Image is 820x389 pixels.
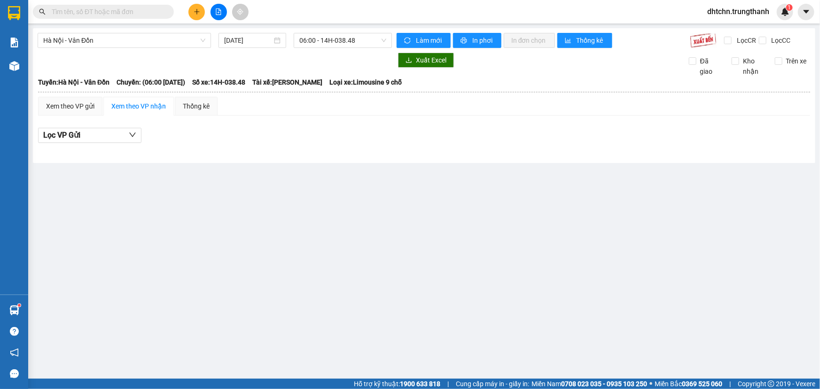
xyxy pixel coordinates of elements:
[10,369,19,378] span: message
[786,4,793,11] sup: 1
[10,348,19,357] span: notification
[461,37,469,45] span: printer
[456,379,529,389] span: Cung cấp máy in - giấy in:
[729,379,731,389] span: |
[237,8,243,15] span: aim
[183,101,210,111] div: Thống kê
[52,7,163,17] input: Tìm tên, số ĐT hoặc mã đơn
[224,35,272,46] input: 14/10/2025
[10,327,19,336] span: question-circle
[690,33,717,48] img: 9k=
[472,35,494,46] span: In phơi
[453,33,501,48] button: printerIn phơi
[354,379,440,389] span: Hỗ trợ kỹ thuật:
[682,380,722,388] strong: 0369 525 060
[194,8,200,15] span: plus
[781,8,789,16] img: icon-new-feature
[504,33,555,48] button: In đơn chọn
[416,35,443,46] span: Làm mới
[43,129,80,141] span: Lọc VP Gửi
[400,380,440,388] strong: 1900 633 818
[561,380,647,388] strong: 0708 023 035 - 0935 103 250
[649,382,652,386] span: ⚪️
[232,4,249,20] button: aim
[9,38,19,47] img: solution-icon
[397,33,451,48] button: syncLàm mới
[46,101,94,111] div: Xem theo VP gửi
[111,101,166,111] div: Xem theo VP nhận
[192,77,245,87] span: Số xe: 14H-038.48
[577,35,605,46] span: Thống kê
[9,305,19,315] img: warehouse-icon
[215,8,222,15] span: file-add
[768,35,792,46] span: Lọc CC
[43,33,205,47] span: Hà Nội - Vân Đồn
[404,37,412,45] span: sync
[38,78,109,86] b: Tuyến: Hà Nội - Vân Đồn
[802,8,811,16] span: caret-down
[655,379,722,389] span: Miền Bắc
[788,4,791,11] span: 1
[252,77,322,87] span: Tài xế: [PERSON_NAME]
[329,77,402,87] span: Loại xe: Limousine 9 chỗ
[782,56,811,66] span: Trên xe
[398,53,454,68] button: downloadXuất Excel
[117,77,185,87] span: Chuyến: (06:00 [DATE])
[557,33,612,48] button: bar-chartThống kê
[768,381,774,387] span: copyright
[211,4,227,20] button: file-add
[565,37,573,45] span: bar-chart
[739,56,767,77] span: Kho nhận
[9,61,19,71] img: warehouse-icon
[39,8,46,15] span: search
[18,304,21,307] sup: 1
[733,35,758,46] span: Lọc CR
[700,6,777,17] span: dhtchn.trungthanh
[447,379,449,389] span: |
[531,379,647,389] span: Miền Nam
[38,128,141,143] button: Lọc VP Gửi
[299,33,386,47] span: 06:00 - 14H-038.48
[8,6,20,20] img: logo-vxr
[129,131,136,139] span: down
[798,4,814,20] button: caret-down
[188,4,205,20] button: plus
[696,56,725,77] span: Đã giao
